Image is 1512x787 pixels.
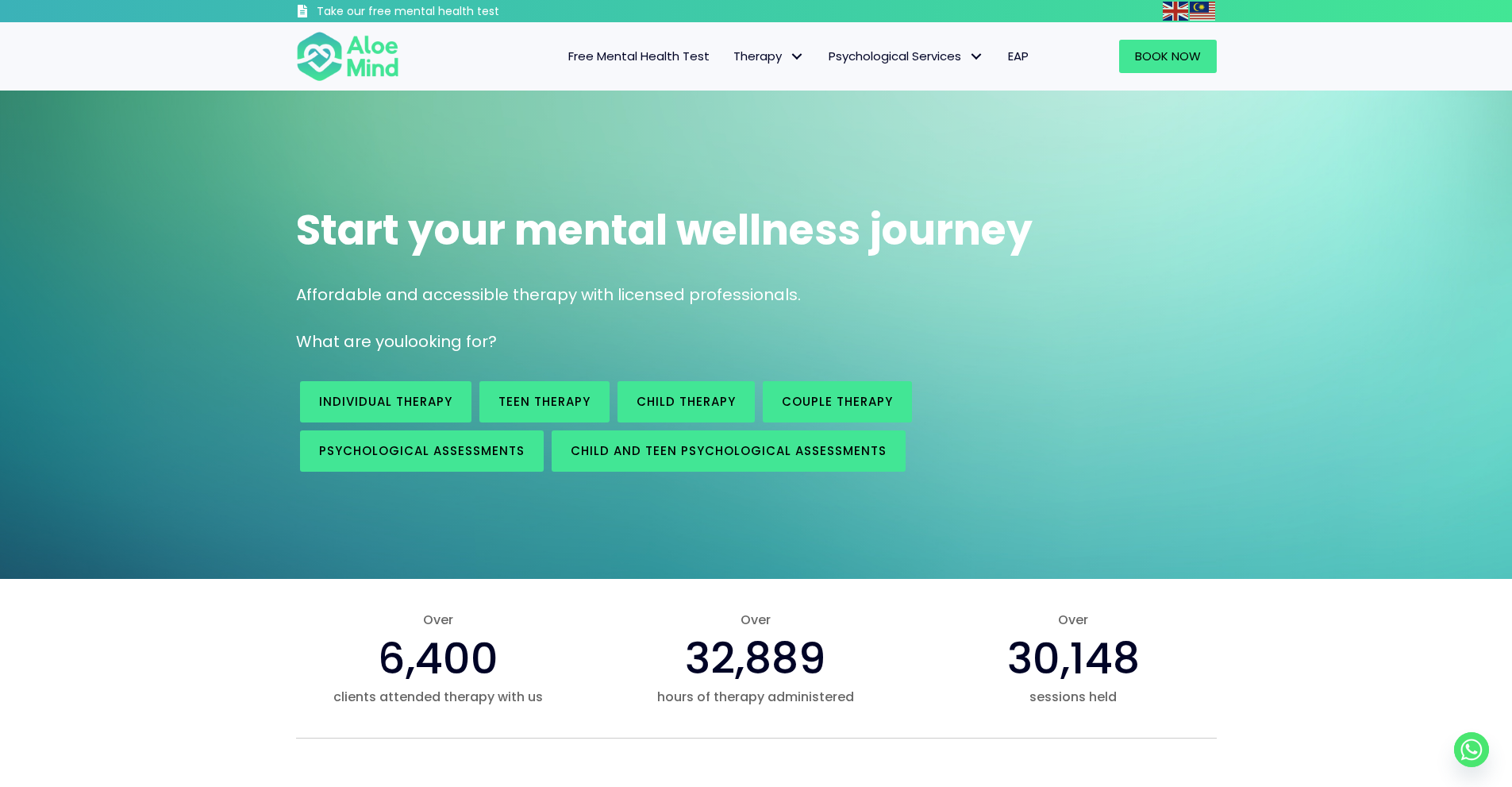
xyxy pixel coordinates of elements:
[296,688,582,706] span: clients attended therapy with us
[479,381,610,422] a: Teen Therapy
[996,40,1041,73] a: EAP
[613,688,898,706] span: hours of therapy administered
[721,40,817,73] a: TherapyTherapy: submenu
[930,611,1216,629] span: Over
[319,393,452,410] span: Individual therapy
[296,284,1217,307] p: Affordable and accessible therapy with licensed professionals.
[296,611,582,629] span: Over
[300,430,544,472] a: Psychological assessments
[637,393,736,410] span: Child Therapy
[930,688,1216,706] span: sessions held
[296,330,404,353] span: What are you
[1190,2,1215,21] img: ms
[571,442,887,459] span: Child and Teen Psychological assessments
[568,48,710,64] span: Free Mental Health Test
[782,393,893,410] span: Couple therapy
[786,45,809,68] span: Therapy: submenu
[965,45,988,68] span: Psychological Services: submenu
[1163,2,1190,20] a: English
[829,48,984,64] span: Psychological Services
[556,40,721,73] a: Free Mental Health Test
[319,442,525,459] span: Psychological assessments
[498,393,591,410] span: Teen Therapy
[685,628,826,689] span: 32,889
[763,381,912,422] a: Couple therapy
[378,628,498,689] span: 6,400
[817,40,996,73] a: Psychological ServicesPsychological Services: submenu
[1454,732,1489,767] a: Whatsapp
[404,330,497,353] span: looking for?
[617,381,755,422] a: Child Therapy
[1119,40,1217,73] a: Book Now
[300,381,471,422] a: Individual therapy
[317,4,584,20] h3: Take our free mental health test
[552,430,906,472] a: Child and Teen Psychological assessments
[1190,2,1217,20] a: Malay
[1163,2,1188,21] img: en
[613,611,898,629] span: Over
[1135,48,1201,64] span: Book Now
[420,40,1041,73] nav: Menu
[1008,48,1029,64] span: EAP
[296,4,584,22] a: Take our free mental health test
[296,201,1033,259] span: Start your mental wellness journey
[1007,628,1140,689] span: 30,148
[296,30,399,83] img: Aloe mind Logo
[733,48,805,64] span: Therapy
